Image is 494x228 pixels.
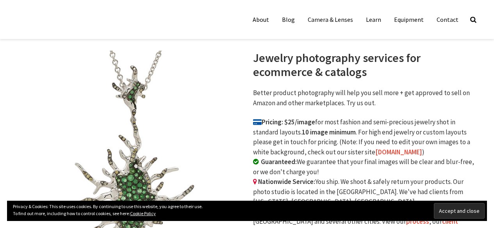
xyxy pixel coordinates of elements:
a: process [406,217,429,226]
input: Accept and close [434,203,485,219]
a: Contact [431,12,464,27]
a: Blog [276,12,301,27]
a: Learn [360,12,387,27]
h1: Jewelry photography services for ecommerce & catalogs [253,51,476,79]
p: Better product photography will help you sell more + get approved to sell on Amazon and other mar... [253,88,476,108]
b: Nationwide Service: [258,177,315,186]
a: Camera & Lenses [302,12,359,27]
b: 10 image minimum [302,128,356,136]
div: Privacy & Cookies: This site uses cookies. By continuing to use this website, you agree to their ... [7,201,487,221]
a: [DOMAIN_NAME] [375,148,422,156]
a: Equipment [388,12,430,27]
b: Pricing: $25/image [253,118,315,126]
a: About [247,12,275,27]
b: Guaranteed: [261,157,297,166]
a: Cookie Policy [130,210,156,216]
